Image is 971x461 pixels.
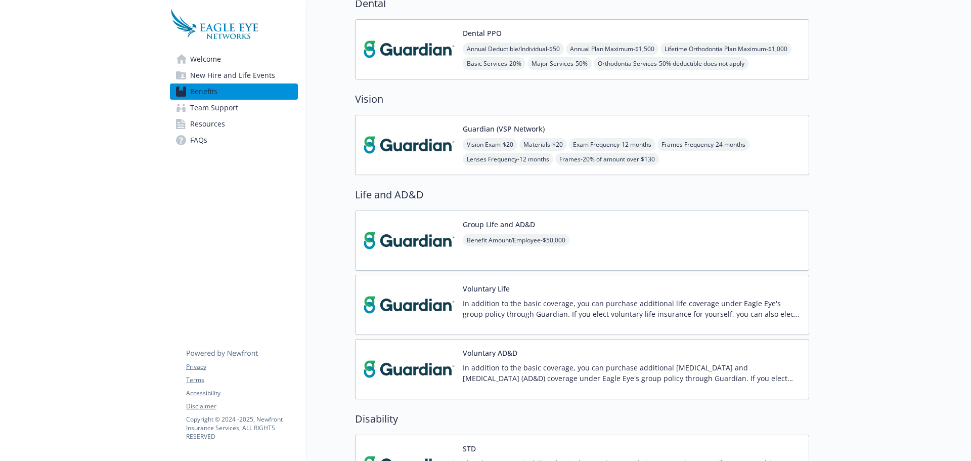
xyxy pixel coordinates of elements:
[594,57,748,70] span: Orthodontia Services - 50% deductible does not apply
[519,138,567,151] span: Materials - $20
[186,389,297,398] a: Accessibility
[170,67,298,83] a: New Hire and Life Events
[463,234,569,246] span: Benefit Amount/Employee - $50,000
[190,116,225,132] span: Resources
[190,83,217,100] span: Benefits
[355,187,809,202] h2: Life and AD&D
[364,123,455,166] img: Guardian carrier logo
[566,43,658,55] span: Annual Plan Maximum - $1,500
[170,100,298,116] a: Team Support
[364,219,455,262] img: Guardian carrier logo
[364,283,455,326] img: Guardian carrier logo
[190,51,221,67] span: Welcome
[170,132,298,148] a: FAQs
[186,362,297,371] a: Privacy
[463,28,502,38] button: Dental PPO
[463,348,517,358] button: Voluntary AD&D
[657,138,749,151] span: Frames Frequency - 24 months
[463,138,517,151] span: Vision Exam - $20
[463,123,545,134] button: Guardian (VSP Network)
[463,43,564,55] span: Annual Deductible/Individual - $50
[527,57,592,70] span: Major Services - 50%
[190,67,275,83] span: New Hire and Life Events
[186,375,297,385] a: Terms
[170,83,298,100] a: Benefits
[186,415,297,441] p: Copyright © 2024 - 2025 , Newfront Insurance Services, ALL RIGHTS RESERVED
[660,43,791,55] span: Lifetime Orthodontia Plan Maximum - $1,000
[170,116,298,132] a: Resources
[186,402,297,411] a: Disclaimer
[190,132,207,148] span: FAQs
[463,283,510,294] button: Voluntary Life
[463,443,476,454] button: STD
[364,348,455,391] img: Guardian carrier logo
[355,411,809,427] h2: Disability
[463,57,525,70] span: Basic Services - 20%
[569,138,655,151] span: Exam Frequency - 12 months
[190,100,238,116] span: Team Support
[463,219,535,230] button: Group Life and AD&D
[463,362,801,384] p: In addition to the basic coverage, you can purchase additional [MEDICAL_DATA] and [MEDICAL_DATA] ...
[463,298,801,319] p: In addition to the basic coverage, you can purchase additional life coverage under Eagle Eye's gr...
[555,153,659,165] span: Frames - 20% of amount over $130
[355,92,809,107] h2: Vision
[463,153,553,165] span: Lenses Frequency - 12 months
[170,51,298,67] a: Welcome
[364,28,455,71] img: Guardian carrier logo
